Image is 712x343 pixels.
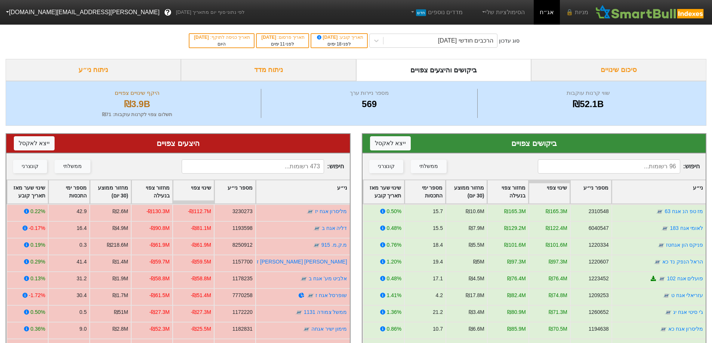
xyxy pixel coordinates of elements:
[468,224,484,232] div: ₪7.9M
[80,308,87,316] div: 0.5
[507,258,526,266] div: ₪97.3M
[386,291,401,299] div: 1.41%
[257,259,347,265] a: [PERSON_NAME] [PERSON_NAME] ז
[538,159,700,174] span: חיפוש :
[232,291,253,299] div: 7770258
[150,325,170,333] div: -₪52.3M
[306,208,314,215] img: tase link
[499,37,520,45] div: סוג עדכון
[150,308,170,316] div: -₪27.3M
[150,275,170,283] div: -₪58.8M
[313,241,320,249] img: tase link
[432,208,443,215] div: 15.7
[356,59,531,81] div: ביקושים והיצעים צפויים
[31,308,45,316] div: 0.50%
[507,308,526,316] div: ₪80.9M
[549,308,567,316] div: ₪71.3M
[232,258,253,266] div: 1157700
[150,241,170,249] div: -₪61.9M
[668,326,703,332] a: מליסרון אגח כא
[549,325,567,333] div: ₪70.5M
[263,89,476,97] div: מספר ניירות ערך
[80,241,87,249] div: 0.3
[657,241,665,249] img: tase link
[232,224,253,232] div: 1193598
[369,160,403,173] button: קונצרני
[370,136,411,150] button: ייצא לאקסל
[191,325,211,333] div: -₪25.5M
[232,308,253,316] div: 1172220
[549,275,567,283] div: ₪76.4M
[191,224,211,232] div: -₪81.1M
[261,35,277,40] span: [DATE]
[546,224,567,232] div: ₪122.4M
[658,275,666,283] img: tase link
[336,41,341,47] span: 18
[432,325,443,333] div: 10.7
[480,97,697,111] div: ₪52.1B
[549,258,567,266] div: ₪97.3M
[529,180,570,203] div: Toggle SortBy
[315,34,363,41] div: תאריך קובע :
[370,138,699,149] div: ביקושים צפויים
[300,275,308,283] img: tase link
[49,180,89,203] div: Toggle SortBy
[191,291,211,299] div: -₪51.4M
[77,275,87,283] div: 31.2
[166,7,170,18] span: ?
[546,241,567,249] div: ₪101.6M
[386,224,401,232] div: 0.48%
[612,180,706,203] div: Toggle SortBy
[90,180,131,203] div: Toggle SortBy
[112,275,128,283] div: ₪1.9M
[31,275,45,283] div: 0.13%
[29,291,45,299] div: -1.72%
[671,292,703,298] a: עזריאלי אגח ט
[176,9,244,16] span: לפי נתוני סוף יום מתאריך [DATE]
[29,224,45,232] div: -0.17%
[468,325,484,333] div: ₪6.6M
[659,325,667,333] img: tase link
[588,325,608,333] div: 1194638
[303,325,310,333] img: tase link
[150,258,170,266] div: -₪59.7M
[63,162,82,171] div: ממשלתי
[480,89,697,97] div: שווי קרנות עוקבות
[77,208,87,215] div: 42.9
[77,224,87,232] div: 16.4
[232,275,253,283] div: 1178235
[588,291,608,299] div: 1209253
[386,241,401,249] div: 0.76%
[588,275,608,283] div: 1223452
[80,325,87,333] div: 9.0
[256,180,350,203] div: Toggle SortBy
[6,59,181,81] div: ניתוח ני״ע
[432,258,443,266] div: 19.4
[588,241,608,249] div: 1220334
[473,258,484,266] div: ₪5M
[466,291,484,299] div: ₪17.8M
[538,159,680,174] input: 96 רשומות...
[31,258,45,266] div: 0.29%
[507,275,526,283] div: ₪76.4M
[466,208,484,215] div: ₪10.6M
[667,275,703,281] a: פועלים אגח 102
[504,208,525,215] div: ₪165.3M
[112,291,128,299] div: ₪1.7M
[311,326,347,332] a: מימון ישיר אגחה
[588,258,608,266] div: 1220607
[386,258,401,266] div: 1.20%
[531,59,706,81] div: סיכום שינויים
[570,180,611,203] div: Toggle SortBy
[112,208,128,215] div: ₪2.6M
[22,162,38,171] div: קונצרני
[173,180,214,203] div: Toggle SortBy
[432,275,443,283] div: 17.1
[261,41,305,47] div: לפני ימים
[147,208,170,215] div: -₪130.3M
[416,9,426,16] span: חדש
[378,162,395,171] div: קונצרני
[504,224,525,232] div: ₪129.2M
[232,325,253,333] div: 1182831
[432,308,443,316] div: 21.2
